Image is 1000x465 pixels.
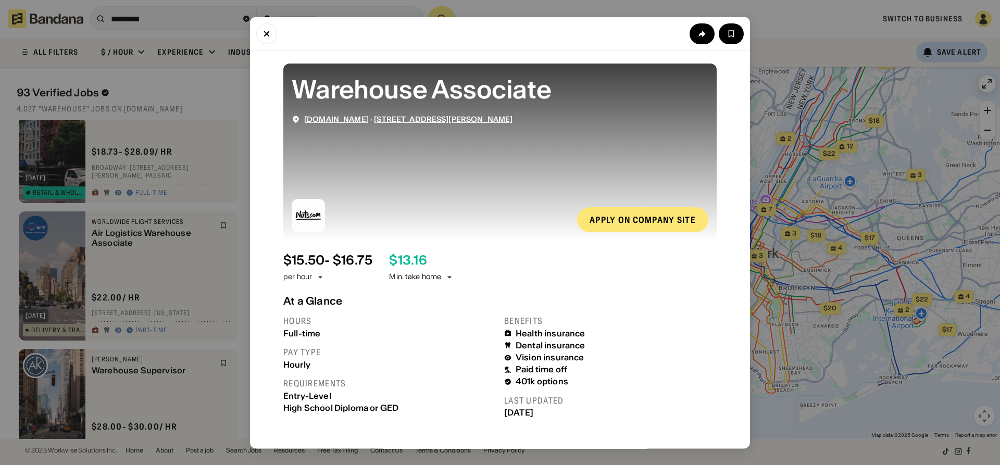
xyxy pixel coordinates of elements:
div: Entry-Level [283,391,496,400]
div: Paid time off [516,365,567,374]
div: [DATE] [504,408,717,418]
div: Apply on company site [590,215,696,223]
div: $ 13.16 [389,253,427,268]
div: Full-time [283,328,496,338]
div: Health insurance [516,328,585,338]
img: Nuts.com logo [292,198,325,232]
div: · [304,115,512,123]
div: Min. take home [389,272,454,282]
div: Vision insurance [516,353,584,362]
div: Pay type [283,346,496,357]
div: High School Diploma or GED [283,403,496,412]
div: Hourly [283,359,496,369]
div: $ 15.50 - $16.75 [283,253,372,268]
span: [STREET_ADDRESS][PERSON_NAME] [374,114,512,123]
div: Benefits [504,315,717,326]
div: At a Glance [283,294,717,307]
div: Dental insurance [516,340,585,350]
div: per hour [283,272,312,282]
button: Close [256,23,277,44]
div: 401k options [516,376,568,386]
div: Requirements [283,378,496,388]
div: Warehouse Associate [292,71,708,106]
div: Last updated [504,395,717,406]
span: [DOMAIN_NAME] [304,114,369,123]
div: Hours [283,315,496,326]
